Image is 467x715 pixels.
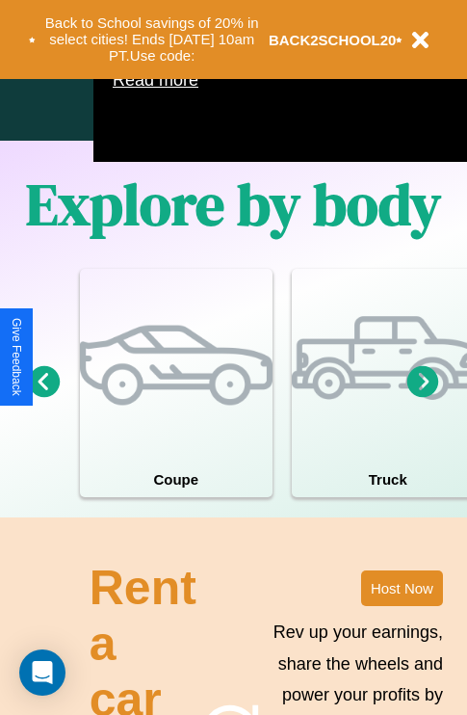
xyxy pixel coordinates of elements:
[19,649,65,696] div: Open Intercom Messenger
[26,165,441,244] h1: Explore by body
[269,32,397,48] b: BACK2SCHOOL20
[80,462,272,497] h4: Coupe
[361,570,443,606] button: Host Now
[36,10,269,69] button: Back to School savings of 20% in select cities! Ends [DATE] 10am PT.Use code:
[10,318,23,396] div: Give Feedback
